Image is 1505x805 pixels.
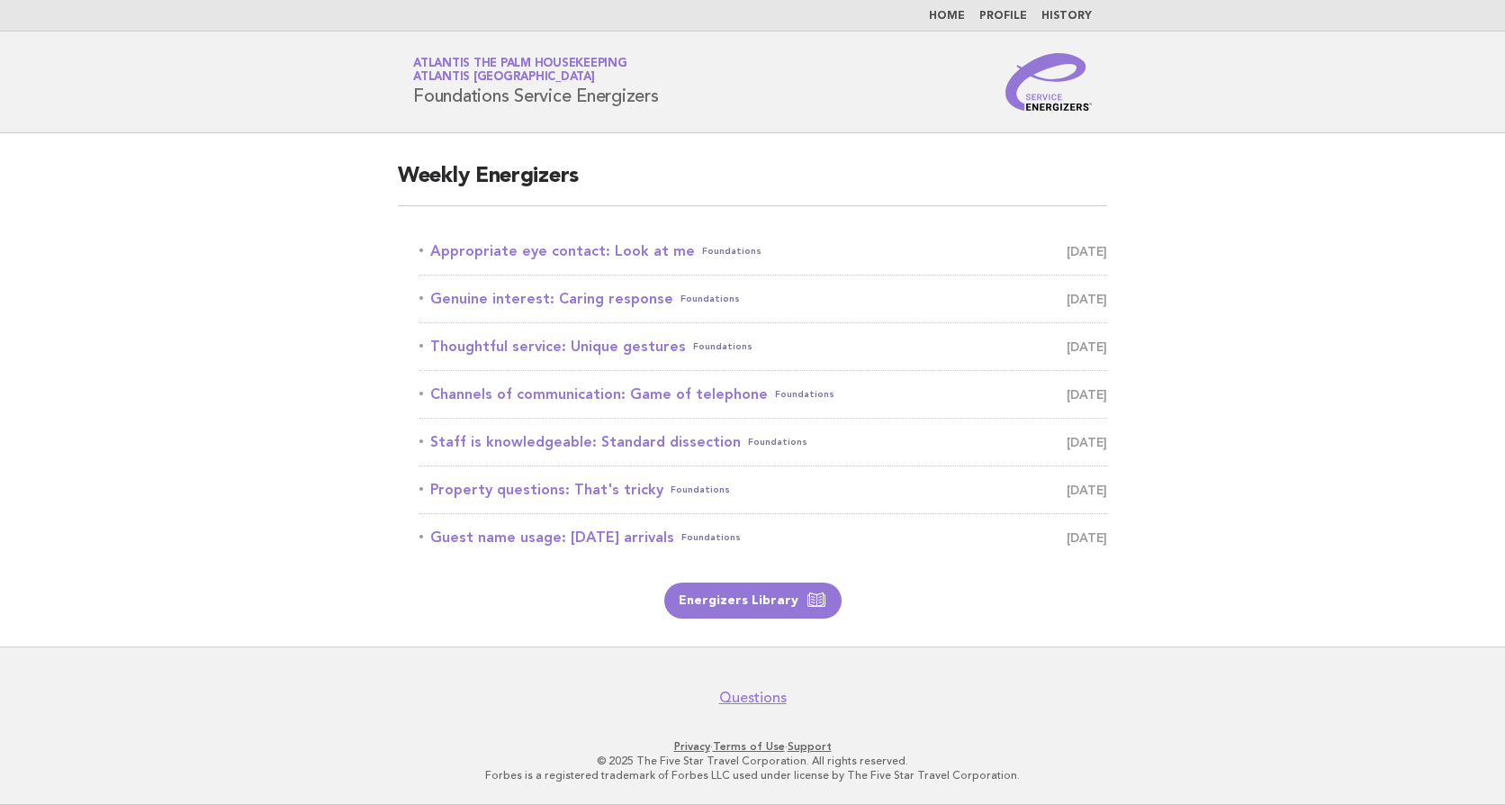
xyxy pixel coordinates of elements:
a: Thoughtful service: Unique gesturesFoundations [DATE] [419,334,1107,359]
h2: Weekly Energizers [398,162,1107,206]
a: Guest name usage: [DATE] arrivalsFoundations [DATE] [419,525,1107,550]
span: [DATE] [1067,430,1107,455]
a: History [1041,11,1092,22]
span: Atlantis [GEOGRAPHIC_DATA] [413,72,595,84]
span: [DATE] [1067,525,1107,550]
a: Genuine interest: Caring responseFoundations [DATE] [419,286,1107,312]
span: Foundations [748,430,807,455]
span: [DATE] [1067,286,1107,312]
span: [DATE] [1067,239,1107,264]
a: Support [788,740,832,753]
span: Foundations [702,239,762,264]
a: Questions [719,689,787,707]
p: © 2025 The Five Star Travel Corporation. All rights reserved. [202,754,1303,768]
h1: Foundations Service Energizers [413,59,659,105]
a: Channels of communication: Game of telephoneFoundations [DATE] [419,382,1107,407]
a: Home [929,11,965,22]
a: Staff is knowledgeable: Standard dissectionFoundations [DATE] [419,430,1107,455]
span: [DATE] [1067,382,1107,407]
span: Foundations [681,525,741,550]
a: Atlantis The Palm HousekeepingAtlantis [GEOGRAPHIC_DATA] [413,58,627,83]
a: Appropriate eye contact: Look at meFoundations [DATE] [419,239,1107,264]
a: Terms of Use [713,740,785,753]
span: [DATE] [1067,334,1107,359]
a: Property questions: That's trickyFoundations [DATE] [419,477,1107,502]
span: Foundations [775,382,834,407]
span: Foundations [671,477,730,502]
p: · · [202,739,1303,754]
a: Privacy [674,740,710,753]
span: Foundations [680,286,740,312]
a: Profile [979,11,1027,22]
p: Forbes is a registered trademark of Forbes LLC used under license by The Five Star Travel Corpora... [202,768,1303,782]
span: [DATE] [1067,477,1107,502]
span: Foundations [693,334,752,359]
a: Energizers Library [664,583,842,619]
img: Service Energizers [1005,53,1092,111]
